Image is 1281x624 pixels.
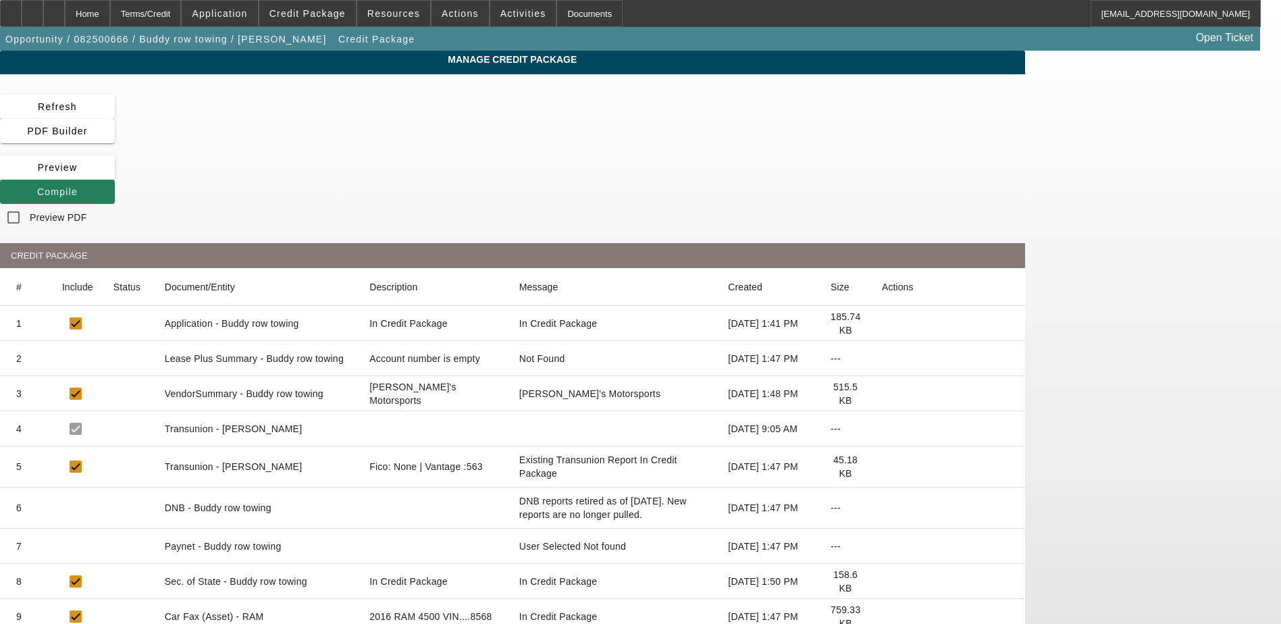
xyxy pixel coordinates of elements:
[357,1,430,26] button: Resources
[513,268,718,306] mat-header-cell: Message
[154,529,359,564] mat-cell: Paynet - Buddy row towing
[717,376,820,411] mat-cell: [DATE] 1:48 PM
[490,1,556,26] button: Activities
[513,341,718,376] mat-cell: Not Found
[359,306,513,341] mat-cell: In Credit Package
[154,376,359,411] mat-cell: VendorSummary - Buddy row towing
[269,8,346,19] span: Credit Package
[359,268,513,306] mat-header-cell: Description
[820,376,871,411] mat-cell: 515.5 KB
[38,162,78,173] span: Preview
[513,446,718,488] mat-cell: Existing Transunion Report In Credit Package
[820,488,871,529] mat-cell: ---
[513,376,718,411] mat-cell: Nick's Motorsports
[717,341,820,376] mat-cell: [DATE] 1:47 PM
[717,446,820,488] mat-cell: [DATE] 1:47 PM
[359,341,513,376] mat-cell: Account number is empty
[359,446,513,488] mat-cell: Fico: None | Vantage :563
[367,8,420,19] span: Resources
[820,446,871,488] mat-cell: 45.18 KB
[513,488,718,529] mat-cell: DNB reports retired as of June 26, 2025. New reports are no longer pulled.
[5,34,327,45] span: Opportunity / 082500666 / Buddy row towing / [PERSON_NAME]
[871,268,1025,306] mat-header-cell: Actions
[192,8,247,19] span: Application
[27,126,87,136] span: PDF Builder
[359,564,513,599] mat-cell: In Credit Package
[717,564,820,599] mat-cell: [DATE] 1:50 PM
[154,564,359,599] mat-cell: Sec. of State - Buddy row towing
[820,268,871,306] mat-header-cell: Size
[717,411,820,446] mat-cell: [DATE] 9:05 AM
[513,306,718,341] mat-cell: In Credit Package
[335,27,418,51] button: Credit Package
[717,268,820,306] mat-header-cell: Created
[513,411,718,446] mat-cell: null
[820,411,871,446] mat-cell: ---
[513,529,718,564] mat-cell: User Selected Not found
[51,268,103,306] mat-header-cell: Include
[154,488,359,529] mat-cell: DNB - Buddy row towing
[103,268,154,306] mat-header-cell: Status
[10,54,1015,65] span: Manage Credit Package
[1191,26,1259,49] a: Open Ticket
[500,8,546,19] span: Activities
[513,564,718,599] mat-cell: In Credit Package
[182,1,257,26] button: Application
[38,101,77,112] span: Refresh
[717,488,820,529] mat-cell: [DATE] 1:47 PM
[820,306,871,341] mat-cell: 185.74 KB
[717,306,820,341] mat-cell: [DATE] 1:41 PM
[359,411,513,446] mat-cell: null
[154,341,359,376] mat-cell: Lease Plus Summary - Buddy row towing
[37,186,78,197] span: Compile
[717,529,820,564] mat-cell: [DATE] 1:47 PM
[259,1,356,26] button: Credit Package
[154,446,359,488] mat-cell: Transunion - [PERSON_NAME]
[820,341,871,376] mat-cell: ---
[154,306,359,341] mat-cell: Application - Buddy row towing
[442,8,479,19] span: Actions
[820,529,871,564] mat-cell: ---
[154,268,359,306] mat-header-cell: Document/Entity
[820,564,871,599] mat-cell: 158.6 KB
[432,1,489,26] button: Actions
[154,411,359,446] mat-cell: Transunion - [PERSON_NAME]
[338,34,415,45] span: Credit Package
[359,376,513,411] mat-cell: Nick's Motorsports
[27,211,86,224] label: Preview PDF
